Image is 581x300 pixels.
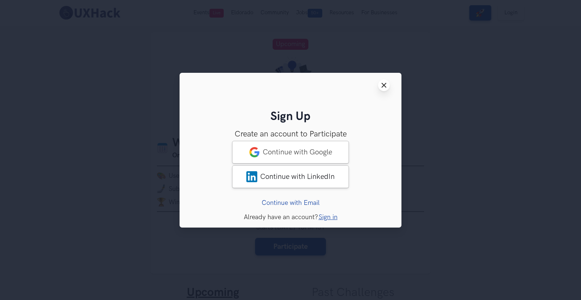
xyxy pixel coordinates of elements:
span: Already have an account? [244,213,318,221]
a: Continue with Email [262,199,320,206]
img: LinkedIn [246,171,257,182]
h3: Create an account to Participate [191,129,390,139]
span: Continue with Google [263,147,332,156]
img: google [249,146,260,157]
a: googleContinue with Google [232,140,349,163]
a: Sign in [319,213,338,221]
a: LinkedInContinue with LinkedIn [232,165,349,188]
h2: Sign Up [191,110,390,124]
span: Continue with LinkedIn [260,172,335,181]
